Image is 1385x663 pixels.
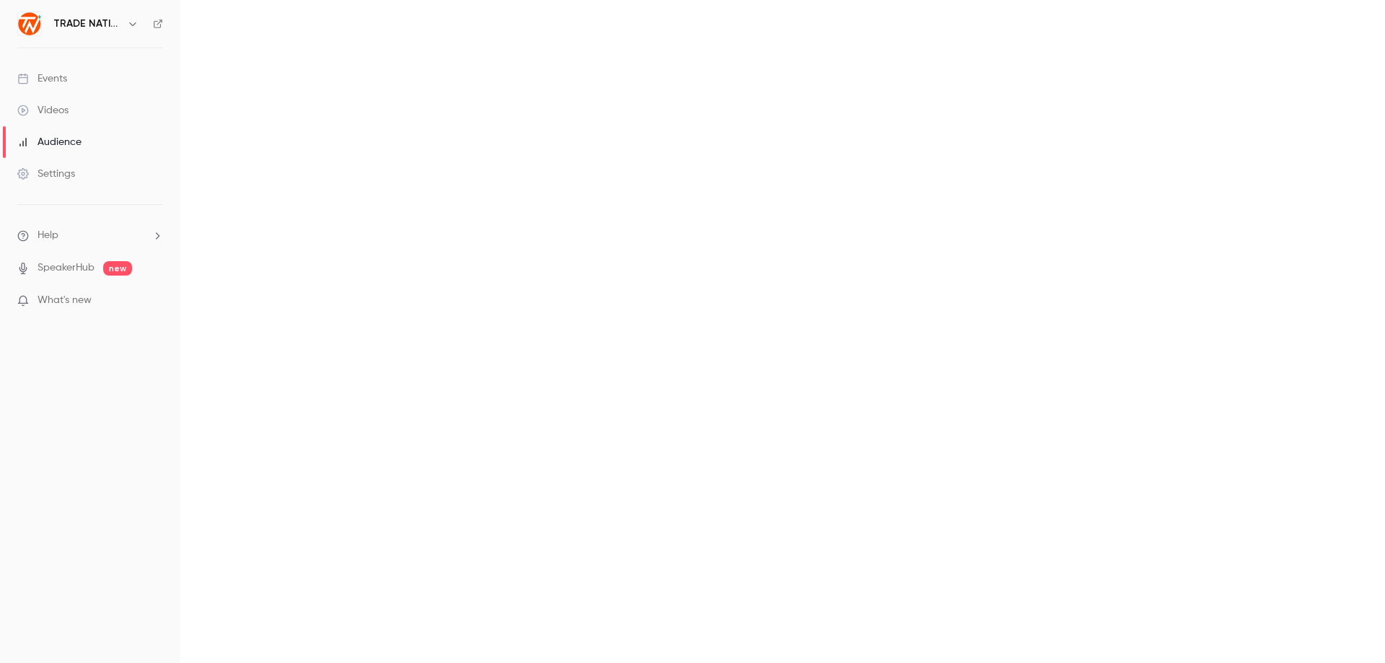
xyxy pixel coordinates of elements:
[38,228,58,243] span: Help
[103,261,132,276] span: new
[17,103,69,118] div: Videos
[18,12,41,35] img: TRADE NATION
[17,167,75,181] div: Settings
[38,260,94,276] a: SpeakerHub
[38,293,92,308] span: What's new
[17,228,163,243] li: help-dropdown-opener
[17,71,67,86] div: Events
[53,17,121,31] h6: TRADE NATION
[17,135,82,149] div: Audience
